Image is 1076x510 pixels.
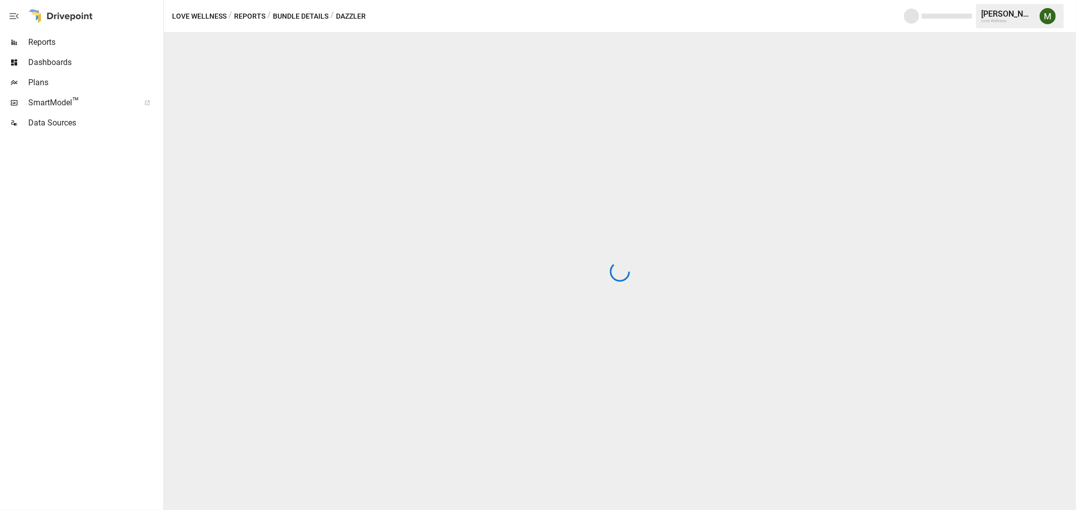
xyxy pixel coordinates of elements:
[1034,2,1062,30] button: Meredith Lacasse
[267,10,271,23] div: /
[72,95,79,108] span: ™
[28,36,161,48] span: Reports
[981,19,1034,23] div: Love Wellness
[330,10,334,23] div: /
[1040,8,1056,24] img: Meredith Lacasse
[234,10,265,23] button: Reports
[981,9,1034,19] div: [PERSON_NAME]
[28,56,161,69] span: Dashboards
[273,10,328,23] button: Bundle Details
[28,117,161,129] span: Data Sources
[28,97,133,109] span: SmartModel
[28,77,161,89] span: Plans
[172,10,226,23] button: Love Wellness
[229,10,232,23] div: /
